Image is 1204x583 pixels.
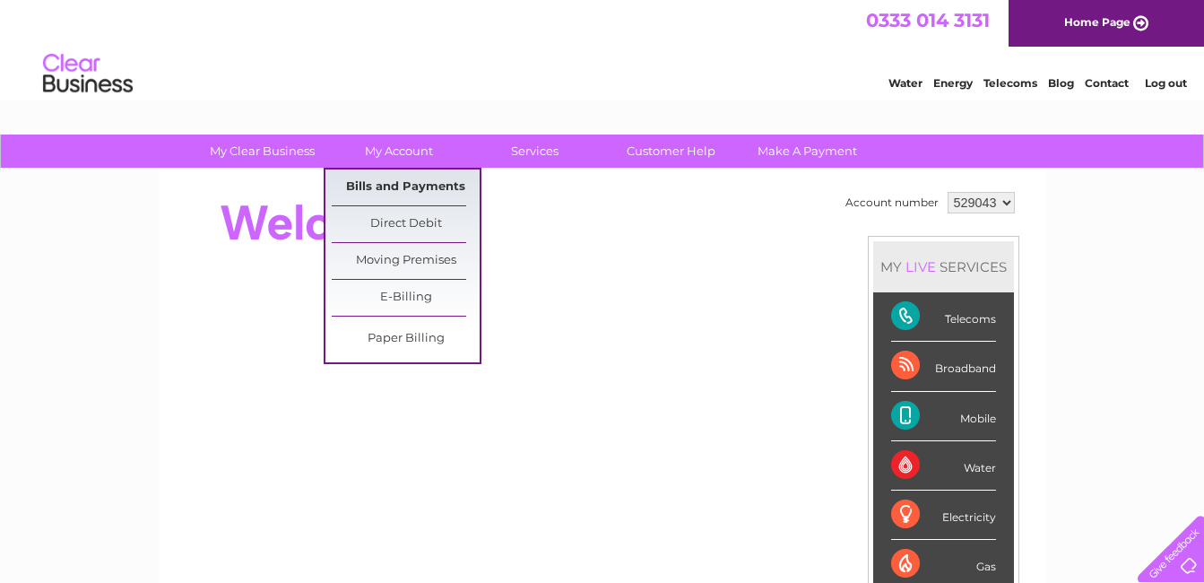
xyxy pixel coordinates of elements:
[873,241,1014,292] div: MY SERVICES
[891,292,996,342] div: Telecoms
[179,10,1026,87] div: Clear Business is a trading name of Verastar Limited (registered in [GEOGRAPHIC_DATA] No. 3667643...
[1048,76,1074,90] a: Blog
[461,135,609,168] a: Services
[888,76,922,90] a: Water
[332,170,480,205] a: Bills and Payments
[325,135,472,168] a: My Account
[866,9,990,31] a: 0333 014 3131
[1145,76,1187,90] a: Log out
[42,47,134,101] img: logo.png
[188,135,336,168] a: My Clear Business
[902,258,940,275] div: LIVE
[332,206,480,242] a: Direct Debit
[891,491,996,540] div: Electricity
[332,243,480,279] a: Moving Premises
[733,135,881,168] a: Make A Payment
[841,187,943,218] td: Account number
[983,76,1037,90] a: Telecoms
[891,392,996,441] div: Mobile
[597,135,745,168] a: Customer Help
[933,76,973,90] a: Energy
[891,342,996,391] div: Broadband
[1085,76,1129,90] a: Contact
[891,441,996,491] div: Water
[332,280,480,316] a: E-Billing
[332,321,480,357] a: Paper Billing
